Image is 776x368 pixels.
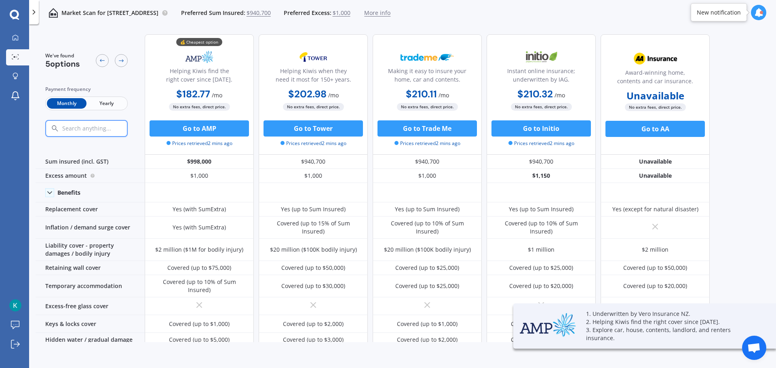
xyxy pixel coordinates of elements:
[151,278,248,294] div: Covered (up to 10% of Sum Insured)
[520,313,576,337] img: AMP.webp
[86,98,126,109] span: Yearly
[287,47,340,67] img: Tower.webp
[145,169,254,183] div: $1,000
[626,92,684,100] b: Unavailable
[259,169,368,183] div: $1,000
[742,336,766,360] div: Open chat
[167,140,232,147] span: Prices retrieved 2 mins ago
[259,155,368,169] div: $940,700
[283,336,344,344] div: Covered (up to $3,000)
[586,326,756,342] p: 3. Explore car, house, contents, landlord, and renters insurance.
[264,120,363,137] button: Go to Tower
[9,299,21,311] img: ACg8ocIJCHOLy3HMuGeXfrrU0Q0vhUSR0JEPx4lqIPB4yAKYsPGx=s96-c
[377,120,477,137] button: Go to Trade Me
[36,169,145,183] div: Excess amount
[373,155,482,169] div: $940,700
[511,320,571,328] div: Covered (up to $1,000)
[61,9,158,17] p: Market Scan for [STREET_ADDRESS]
[508,140,574,147] span: Prices retrieved 2 mins ago
[150,120,249,137] button: Go to AMP
[265,219,362,236] div: Covered (up to 15% of Sum Insured)
[439,91,449,99] span: / mo
[61,125,144,132] input: Search anything...
[176,88,210,100] b: $182.77
[173,47,226,67] img: AMP.webp
[395,282,459,290] div: Covered (up to $25,000)
[397,320,458,328] div: Covered (up to $1,000)
[625,103,686,111] span: No extra fees, direct price.
[145,155,254,169] div: $998,000
[152,67,247,87] div: Helping Kiwis find the right cover since [DATE].
[605,121,705,137] button: Go to AA
[517,88,553,100] b: $210.32
[384,246,471,254] div: $20 million ($100K bodily injury)
[601,169,710,183] div: Unavailable
[155,246,243,254] div: $2 million ($1M for bodily injury)
[487,169,596,183] div: $1,150
[36,202,145,217] div: Replacement cover
[607,68,703,88] div: Award-winning home, contents and car insurance.
[511,336,571,344] div: Covered (up to $3,000)
[36,297,145,315] div: Excess-free glass cover
[266,67,361,87] div: Helping Kiwis when they need it most for 150+ years.
[623,264,687,272] div: Covered (up to $50,000)
[328,91,339,99] span: / mo
[397,103,458,111] span: No extra fees, direct price.
[628,48,682,69] img: AA.webp
[333,9,350,17] span: $1,000
[493,219,590,236] div: Covered (up to 10% of Sum Insured)
[169,336,230,344] div: Covered (up to $5,000)
[406,88,437,100] b: $210.11
[586,310,756,318] p: 1. Underwritten by Vero Insurance NZ.
[48,8,58,18] img: home-and-contents.b802091223b8502ef2dd.svg
[280,140,346,147] span: Prices retrieved 2 mins ago
[36,239,145,261] div: Liability cover - property damages / bodily injury
[36,315,145,333] div: Keys & locks cover
[491,120,591,137] button: Go to Initio
[57,189,80,196] div: Benefits
[270,246,357,254] div: $20 million ($100K bodily injury)
[281,205,346,213] div: Yes (up to Sum Insured)
[281,282,345,290] div: Covered (up to $30,000)
[36,261,145,275] div: Retaining wall cover
[364,9,390,17] span: More info
[247,9,271,17] span: $940,700
[642,246,668,254] div: $2 million
[173,205,226,213] div: Yes (with SumExtra)
[397,336,458,344] div: Covered (up to $2,000)
[45,52,80,59] span: We've found
[511,103,572,111] span: No extra fees, direct price.
[45,85,128,93] div: Payment frequency
[395,205,460,213] div: Yes (up to Sum Insured)
[394,140,460,147] span: Prices retrieved 2 mins ago
[281,264,345,272] div: Covered (up to $50,000)
[283,103,344,111] span: No extra fees, direct price.
[515,47,568,67] img: Initio.webp
[47,98,86,109] span: Monthly
[173,223,226,231] div: Yes (with SumExtra)
[283,320,344,328] div: Covered (up to $2,000)
[212,91,222,99] span: / mo
[284,9,331,17] span: Preferred Excess:
[373,169,482,183] div: $1,000
[36,217,145,239] div: Inflation / demand surge cover
[181,9,245,17] span: Preferred Sum Insured:
[36,333,145,347] div: Hidden water / gradual damage
[401,47,454,67] img: Trademe.webp
[601,155,710,169] div: Unavailable
[509,264,573,272] div: Covered (up to $25,000)
[623,282,687,290] div: Covered (up to $20,000)
[509,282,573,290] div: Covered (up to $20,000)
[586,318,756,326] p: 2. Helping Kiwis find the right cover since [DATE].
[288,88,327,100] b: $202.98
[612,205,698,213] div: Yes (except for natural disaster)
[169,320,230,328] div: Covered (up to $1,000)
[167,264,231,272] div: Covered (up to $75,000)
[45,59,80,69] span: 5 options
[176,38,222,46] div: 💰 Cheapest option
[36,275,145,297] div: Temporary accommodation
[493,67,589,87] div: Instant online insurance; underwritten by IAG.
[528,246,555,254] div: $1 million
[36,155,145,169] div: Sum insured (incl. GST)
[379,219,476,236] div: Covered (up to 10% of Sum Insured)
